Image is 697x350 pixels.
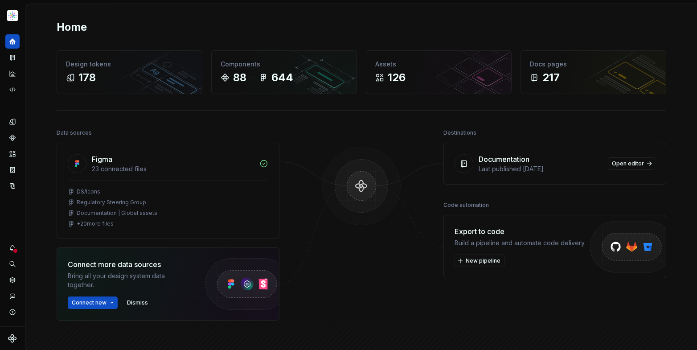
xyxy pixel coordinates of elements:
[123,296,152,309] button: Dismiss
[68,259,188,270] div: Connect more data sources
[68,296,118,309] button: Connect new
[57,20,87,34] h2: Home
[78,70,96,85] div: 178
[57,50,202,94] a: Design tokens178
[542,70,560,85] div: 217
[455,226,586,237] div: Export to code
[57,127,92,139] div: Data sources
[388,70,406,85] div: 126
[7,10,18,21] img: b2369ad3-f38c-46c1-b2a2-f2452fdbdcd2.png
[608,157,655,170] a: Open editor
[530,60,657,69] div: Docs pages
[612,160,644,167] span: Open editor
[271,70,293,85] div: 644
[5,241,20,255] button: Notifications
[8,334,17,343] svg: Supernova Logo
[77,210,157,217] div: Documentation | Global assets
[92,165,254,173] div: 23 connected files
[466,257,500,264] span: New pipeline
[211,50,357,94] a: Components88644
[5,50,20,65] a: Documentation
[221,60,348,69] div: Components
[127,299,148,306] span: Dismiss
[233,70,246,85] div: 88
[5,66,20,81] a: Analytics
[5,289,20,303] button: Contact support
[92,154,112,165] div: Figma
[77,199,146,206] div: Regulatory Steering Group
[72,299,107,306] span: Connect new
[5,179,20,193] a: Data sources
[5,163,20,177] a: Storybook stories
[5,34,20,49] a: Home
[443,199,489,211] div: Code automation
[455,255,504,267] button: New pipeline
[77,220,114,227] div: + 20 more files
[68,272,188,289] div: Bring all your design system data together.
[479,154,529,165] div: Documentation
[5,273,20,287] a: Settings
[455,239,586,247] div: Build a pipeline and automate code delivery.
[375,60,502,69] div: Assets
[5,257,20,271] button: Search ⌘K
[5,82,20,97] a: Code automation
[5,115,20,129] a: Design tokens
[5,147,20,161] a: Assets
[5,131,20,145] a: Components
[77,188,100,195] div: DS/Icons
[521,50,666,94] a: Docs pages217
[366,50,512,94] a: Assets126
[57,143,279,239] a: Figma23 connected filesDS/IconsRegulatory Steering GroupDocumentation | Global assets+20more files
[479,165,603,173] div: Last published [DATE]
[443,127,476,139] div: Destinations
[66,60,193,69] div: Design tokens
